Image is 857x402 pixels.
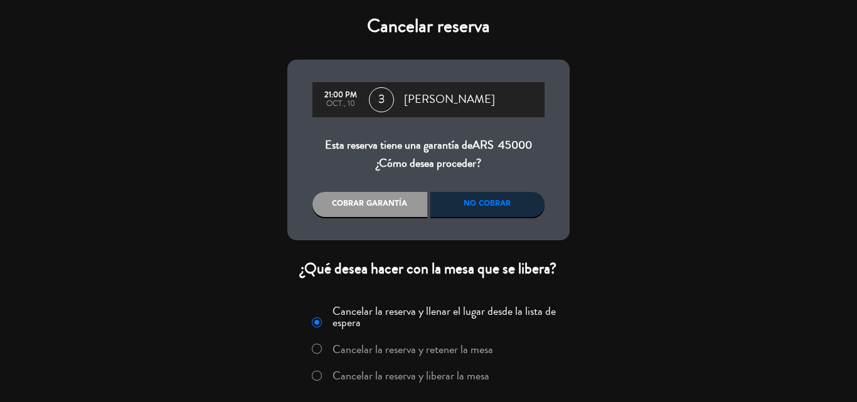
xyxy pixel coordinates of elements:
span: 45000 [498,137,532,153]
div: No cobrar [430,192,545,217]
div: ¿Qué desea hacer con la mesa que se libera? [287,259,570,278]
label: Cancelar la reserva y liberar la mesa [333,370,489,381]
div: oct., 10 [319,100,363,108]
span: [PERSON_NAME] [404,90,495,109]
div: 21:00 PM [319,91,363,100]
span: 3 [369,87,394,112]
span: ARS [472,137,494,153]
label: Cancelar la reserva y llenar el lugar desde la lista de espera [333,305,562,328]
h4: Cancelar reserva [287,15,570,38]
label: Cancelar la reserva y retener la mesa [333,344,493,355]
div: Cobrar garantía [312,192,427,217]
div: Esta reserva tiene una garantía de ¿Cómo desea proceder? [312,136,545,173]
